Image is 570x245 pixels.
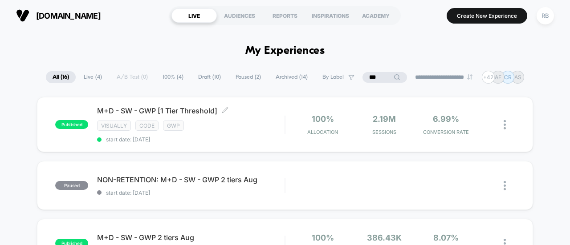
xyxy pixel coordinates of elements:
[447,8,527,24] button: Create New Experience
[312,114,334,124] span: 100%
[156,71,190,83] span: 100% ( 4 )
[13,8,103,23] button: [DOMAIN_NAME]
[77,71,109,83] span: Live ( 4 )
[312,233,334,242] span: 100%
[55,181,88,190] span: paused
[504,74,512,80] p: CR
[269,71,314,83] span: Archived ( 14 )
[262,8,308,23] div: REPORTS
[97,106,285,115] span: M+D - SW - GWP [1 Tier Threshold]
[55,120,88,129] span: published
[504,120,506,129] img: close
[433,233,459,242] span: 8.07%
[97,120,131,131] span: visually
[373,114,396,124] span: 2.19M
[217,8,262,23] div: AUDIENCES
[433,114,459,124] span: 6.99%
[537,7,554,24] div: RB
[534,7,557,25] button: RB
[36,11,101,20] span: [DOMAIN_NAME]
[322,74,344,80] span: By Label
[229,71,268,83] span: Paused ( 2 )
[356,129,413,135] span: Sessions
[97,189,285,196] span: start date: [DATE]
[495,74,501,80] p: AF
[16,9,29,22] img: Visually logo
[163,120,184,131] span: gwp
[307,129,338,135] span: Allocation
[245,44,325,57] h1: My Experiences
[97,136,285,143] span: start date: [DATE]
[467,74,472,80] img: end
[482,71,495,84] div: + 42
[504,181,506,190] img: close
[97,233,285,242] span: M+D - SW - GWP 2 tiers Aug
[135,120,159,131] span: code
[46,71,76,83] span: All ( 16 )
[171,8,217,23] div: LIVE
[191,71,228,83] span: Draft ( 10 )
[353,8,399,23] div: ACADEMY
[97,175,285,184] span: NON-RETENTION: M+D - SW - GWP 2 tiers Aug
[417,129,474,135] span: CONVERSION RATE
[514,74,521,80] p: AS
[367,233,402,242] span: 386.43k
[308,8,353,23] div: INSPIRATIONS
